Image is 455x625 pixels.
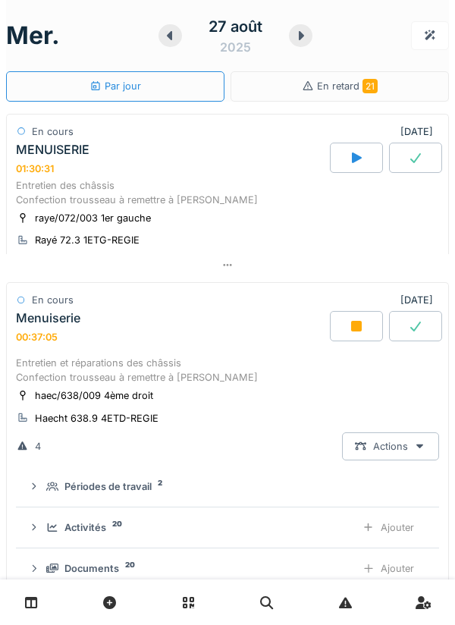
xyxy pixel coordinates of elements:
[35,211,151,225] div: raye/072/003 1er gauche
[22,554,433,583] summary: Documents20Ajouter
[64,520,106,535] div: Activités
[220,38,251,56] div: 2025
[16,356,439,385] div: Entretien et réparations des châssis Confection trousseau à remettre à [PERSON_NAME]
[32,293,74,307] div: En cours
[342,432,439,460] div: Actions
[22,514,433,542] summary: Activités20Ajouter
[16,178,439,207] div: Entretien des châssis Confection trousseau à remettre à [PERSON_NAME]
[64,561,119,576] div: Documents
[35,439,41,454] div: 4
[6,21,60,50] h1: mer.
[35,411,158,426] div: Haecht 638.9 4ETD-REGIE
[16,311,80,325] div: Menuiserie
[350,554,427,583] div: Ajouter
[35,388,153,403] div: haec/638/009 4ème droit
[400,124,439,139] div: [DATE]
[209,15,262,38] div: 27 août
[64,479,152,494] div: Périodes de travail
[89,79,141,93] div: Par jour
[362,79,378,93] span: 21
[16,163,54,174] div: 01:30:31
[16,332,58,344] div: 00:37:05
[350,514,427,542] div: Ajouter
[400,293,439,307] div: [DATE]
[16,143,89,157] div: MENUISERIE
[317,80,378,92] span: En retard
[35,233,140,247] div: Rayé 72.3 1ETG-REGIE
[32,124,74,139] div: En cours
[22,473,433,501] summary: Périodes de travail2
